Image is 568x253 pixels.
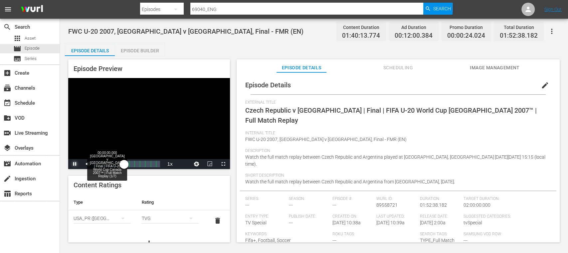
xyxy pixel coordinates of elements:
[68,78,230,169] div: Video Player
[376,202,398,208] span: 89558721
[16,2,48,17] img: ans4CAIJ8jUAAAAAAAAAAAAAAAAAAAAAAAAgQb4GAAAAAAAAAAAAAAAAAAAAAAAAJMjXAAAAAAAAAAAAAAAAAAAAAAAAgAT5G...
[332,214,373,219] span: Created On:
[289,196,329,202] span: Season:
[447,23,485,32] div: Promo Duration
[3,144,11,152] span: Overlays
[68,27,303,35] span: FWC U-20 2007, [GEOGRAPHIC_DATA] v [GEOGRAPHIC_DATA], Final - FMR (EN)
[464,202,490,208] span: 02:00:00.000
[395,32,433,40] span: 00:12:00.384
[537,77,553,93] button: edit
[82,159,95,169] button: Mute
[25,55,37,62] span: Series
[217,159,230,169] button: Fullscreen
[423,3,453,15] button: Search
[3,69,11,77] span: Create
[395,23,433,32] div: Ad Duration
[376,196,417,202] span: Wurl ID:
[332,238,336,243] span: ---
[163,159,177,169] button: Playback Rate
[65,43,115,56] button: Episode Details
[245,220,267,225] span: TV Special
[4,5,12,13] span: menu
[68,159,82,169] button: Pause
[141,209,199,228] div: TVG
[245,232,329,237] span: Keywords:
[420,196,460,202] span: Duration:
[342,32,380,40] span: 01:40:13.774
[332,232,417,237] span: Roku Tags:
[245,100,548,105] span: External Title
[470,64,520,72] span: Image Management
[332,220,361,225] span: [DATE] 10:38a
[277,64,326,72] span: Episode Details
[332,202,336,208] span: ---
[245,179,455,184] span: Watch the full match replay between Czech Republic and Argentina from [GEOGRAPHIC_DATA], [DATE].
[373,64,423,72] span: Scheduling
[464,214,548,219] span: Suggested Categories:
[245,202,249,208] span: ---
[98,162,117,166] span: 00:00:00.954
[3,114,11,122] span: VOD
[245,154,545,167] span: Watch the full match replay between Czech Republic and Argentina played at [GEOGRAPHIC_DATA], [GE...
[68,194,230,231] table: simple table
[420,202,447,208] span: 01:52:38.182
[245,173,548,178] span: Short Description
[115,43,165,59] div: Episode Builder
[544,7,562,12] a: Sign Out
[376,214,417,219] span: Last Updated:
[115,43,165,56] button: Episode Builder
[420,220,446,225] span: [DATE] 2:00a
[214,217,222,225] span: delete
[3,190,11,198] span: Reports
[376,220,405,225] span: [DATE] 10:39a
[190,159,203,169] button: Jump To Time
[74,181,121,189] span: Content Ratings
[420,214,460,219] span: Release Date:
[245,196,285,202] span: Series:
[68,194,136,210] th: Type
[289,214,329,219] span: Publish Date:
[74,65,122,73] span: Episode Preview
[13,45,21,53] span: Episode
[245,81,291,89] span: Episode Details
[3,160,11,168] span: Automation
[65,43,115,59] div: Episode Details
[332,196,373,202] span: Episode #:
[25,45,40,52] span: Episode
[3,99,11,107] span: Schedule
[245,137,407,142] span: FWC U-20 2007, [GEOGRAPHIC_DATA] v [GEOGRAPHIC_DATA], Final - FMR (EN)
[447,32,485,40] span: 00:00:24.024
[25,35,36,42] span: Asset
[464,220,482,225] span: tvSpecial
[245,106,537,124] span: Czech Republic v [GEOGRAPHIC_DATA] | Final | FIFA U-20 World Cup [GEOGRAPHIC_DATA] 2007™ | Full M...
[420,232,460,237] span: Search Tags:
[3,129,11,137] span: Live Streaming
[433,3,451,15] span: Search
[500,23,538,32] div: Total Duration
[74,209,131,228] div: USA_PR ([GEOGRAPHIC_DATA] ([GEOGRAPHIC_DATA]))
[3,84,11,92] span: Channels
[464,196,548,202] span: Target Duration:
[136,194,204,210] th: Rating
[210,213,226,229] button: delete
[289,202,293,208] span: ---
[3,23,11,31] span: Search
[541,81,549,89] span: edit
[3,175,11,183] span: Ingestion
[245,238,291,243] span: Fifa+, Football, Soccer
[245,214,285,219] span: Entry Type:
[13,55,21,63] span: Series
[464,238,468,243] span: ---
[124,161,160,167] div: Progress Bar
[500,32,538,40] span: 01:52:38.182
[13,34,21,42] span: Asset
[245,131,548,136] span: Internal Title
[342,23,380,32] div: Content Duration
[245,148,548,154] span: Description
[289,220,293,225] span: ---
[464,232,504,237] span: Samsung VOD Row:
[203,159,217,169] button: Picture-in-Picture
